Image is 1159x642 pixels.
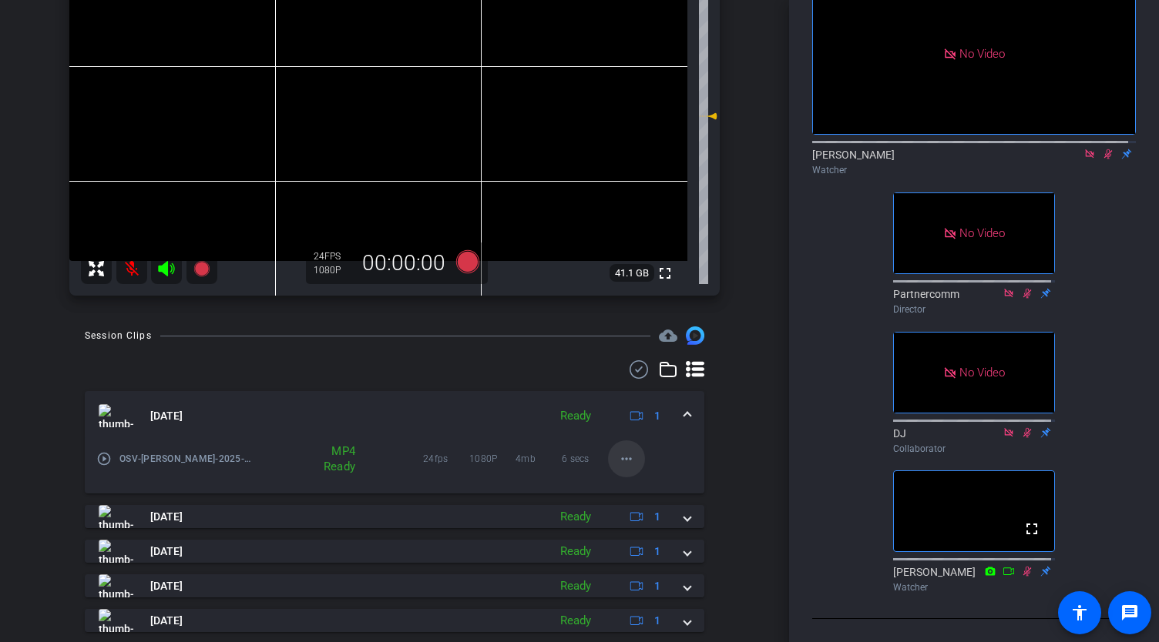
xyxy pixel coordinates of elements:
span: 41.1 GB [610,264,654,283]
span: [DATE] [150,578,183,594]
mat-icon: fullscreen [656,264,674,283]
div: Ready [553,407,599,425]
span: OSV-[PERSON_NAME]-2025-08-26-10-18-12-878-0 [119,451,251,466]
mat-expansion-panel-header: thumb-nail[DATE]Ready1 [85,391,704,440]
img: thumb-nail [99,574,133,597]
span: 1080P [469,451,516,466]
span: 1 [654,408,660,424]
div: thumb-nail[DATE]Ready1 [85,440,704,493]
div: DJ [893,426,1055,456]
mat-icon: accessibility [1070,604,1089,622]
img: Session clips [686,326,704,345]
div: Partnercomm [893,286,1055,316]
div: 24 [314,250,352,262]
img: thumb-nail [99,505,133,528]
div: Director [893,303,1055,316]
div: Watcher [812,163,1136,177]
div: MP4 Ready [311,443,363,474]
div: Ready [553,612,599,630]
img: thumb-nail [99,404,133,427]
mat-icon: cloud_upload [659,326,677,345]
mat-expansion-panel-header: thumb-nail[DATE]Ready1 [85,609,704,632]
div: Watcher [893,580,1055,594]
span: [DATE] [150,408,183,424]
div: Session Clips [85,328,152,343]
span: 1 [654,578,660,594]
span: 1 [654,509,660,525]
div: [PERSON_NAME] [812,147,1136,177]
span: [DATE] [150,543,183,560]
img: thumb-nail [99,609,133,632]
span: FPS [324,251,341,262]
mat-icon: play_circle_outline [96,451,112,466]
div: 00:00:00 [352,250,455,276]
div: Ready [553,508,599,526]
mat-expansion-panel-header: thumb-nail[DATE]Ready1 [85,505,704,528]
mat-expansion-panel-header: thumb-nail[DATE]Ready1 [85,574,704,597]
div: Ready [553,543,599,560]
span: Destinations for your clips [659,326,677,345]
span: No Video [959,46,1005,60]
span: 4mb [516,451,562,466]
mat-expansion-panel-header: thumb-nail[DATE]Ready1 [85,540,704,563]
mat-icon: message [1120,604,1139,622]
span: [DATE] [150,613,183,629]
mat-icon: more_horiz [617,450,636,468]
span: [DATE] [150,509,183,525]
span: No Video [959,365,1005,379]
span: 24fps [423,451,469,466]
mat-icon: 1 dB [699,107,717,125]
img: thumb-nail [99,540,133,563]
div: Collaborator [893,442,1055,456]
div: 1080P [314,264,352,276]
span: 1 [654,613,660,629]
span: 6 secs [562,451,608,466]
mat-icon: fullscreen [1023,520,1041,538]
span: 1 [654,543,660,560]
span: No Video [959,226,1005,240]
div: Ready [553,577,599,595]
div: [PERSON_NAME] [893,564,1055,594]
